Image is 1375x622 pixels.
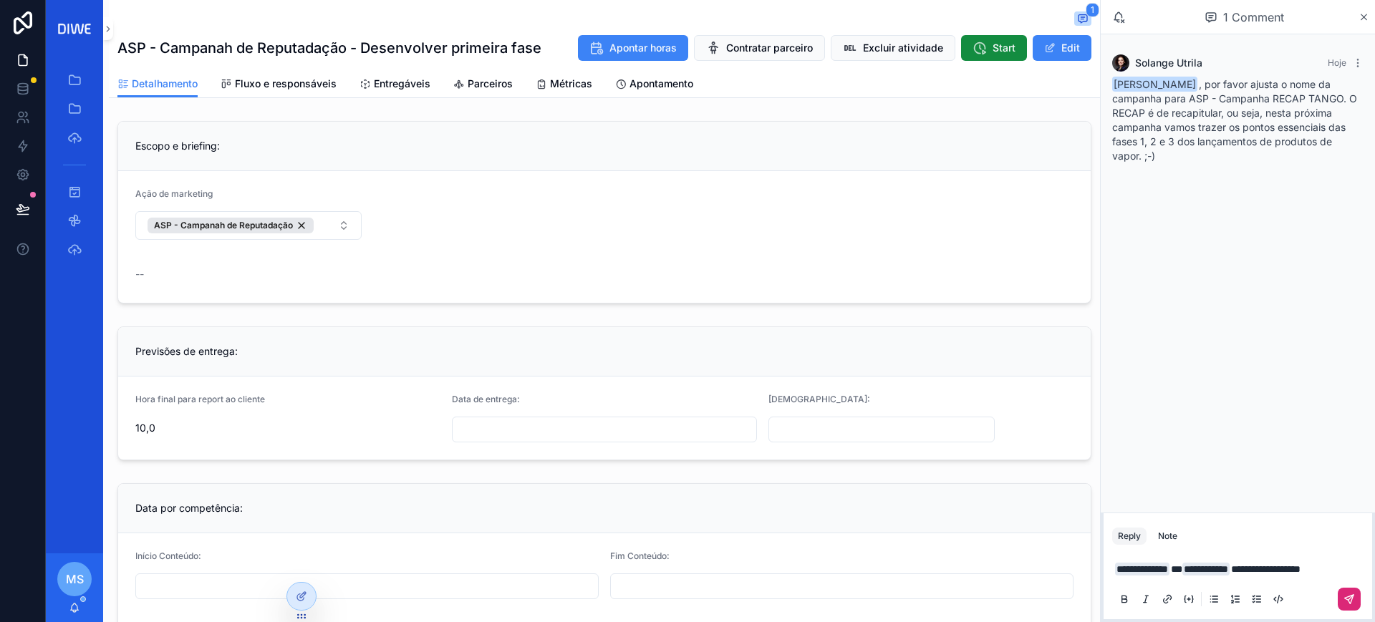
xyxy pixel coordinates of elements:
a: Métricas [536,71,592,99]
span: [DEMOGRAPHIC_DATA]: [768,394,870,404]
span: Início Conteúdo: [135,550,201,561]
span: Previsões de entrega: [135,345,238,357]
span: Apontar horas [609,41,677,55]
span: Solange Utrila [1135,56,1202,70]
span: -- [135,267,144,281]
span: ASP - Campanah de Reputadação [154,220,293,231]
span: Apontamento [629,77,693,91]
span: Ação de marketing [135,188,213,199]
div: scrollable content [46,57,103,281]
span: Parceiros [468,77,513,91]
button: Edit [1033,35,1091,61]
a: Detalhamento [117,71,198,98]
span: MS [66,570,84,588]
span: Contratar parceiro [726,41,813,55]
span: Data de entrega: [452,394,520,404]
button: Apontar horas [578,35,688,61]
a: Parceiros [453,71,513,99]
button: Contratar parceiro [694,35,825,61]
span: Start [993,41,1015,55]
button: Start [961,35,1027,61]
span: Detalhamento [132,77,198,91]
span: 1 Comment [1223,9,1284,26]
span: Fim Conteúdo: [610,550,670,561]
span: 1 [1086,3,1099,17]
span: , por favor ajusta o nome da campanha para ASP - Campanha RECAP TANGO. O RECAP é de recapitular, ... [1112,78,1357,162]
span: Entregáveis [374,77,430,91]
button: Select Button [135,211,362,240]
button: Excluir atividade [831,35,955,61]
span: Métricas [550,77,592,91]
a: Fluxo e responsáveis [221,71,337,99]
span: Data por competência: [135,502,243,514]
span: Hora final para report ao cliente [135,394,265,404]
button: Note [1152,528,1183,545]
span: [PERSON_NAME] [1112,77,1197,92]
button: Unselect 1946 [148,218,314,233]
a: Apontamento [615,71,693,99]
span: Excluir atividade [863,41,943,55]
span: Escopo e briefing: [135,140,220,152]
span: Hoje [1328,57,1346,68]
h1: ASP - Campanah de Reputadação - Desenvolver primeira fase [117,38,541,58]
div: Note [1158,530,1177,542]
button: Reply [1112,528,1147,545]
span: 10,0 [135,421,440,435]
span: Fluxo e responsáveis [235,77,337,91]
a: Entregáveis [360,71,430,99]
button: 1 [1074,11,1091,29]
img: App logo [54,20,95,38]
